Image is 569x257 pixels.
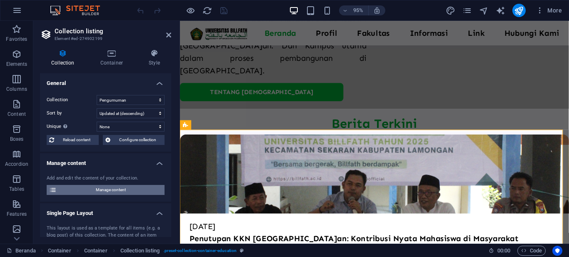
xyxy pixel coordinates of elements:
[185,5,195,15] button: Click here to leave preview mode and continue editing
[7,111,26,117] p: Content
[6,61,27,67] p: Elements
[48,5,110,15] img: Editor Logo
[202,6,212,15] i: Reload page
[47,122,97,132] label: Unique
[163,246,237,256] span: . preset-collection-container-education
[47,108,97,118] label: Sort by
[103,135,165,145] button: Configure collection
[84,246,107,256] span: Click to select. Double-click to edit
[5,161,28,167] p: Accordion
[7,211,27,217] p: Features
[59,185,162,195] span: Manage content
[137,49,171,67] h4: Style
[462,6,472,15] i: Pages (Ctrl+Alt+S)
[47,135,99,145] button: Reload content
[497,246,510,256] span: 00 00
[47,225,165,252] div: This layout is used as a template for all items (e.g. a blog post) of this collection. The conten...
[552,246,562,256] button: Usercentrics
[6,36,27,42] p: Favorites
[446,6,455,15] i: Design (Ctrl+Alt+Y)
[496,6,505,15] i: AI Writer
[55,27,171,35] h2: Collection listing
[40,49,89,67] h4: Collection
[40,73,171,88] h4: General
[339,5,369,15] button: 95%
[48,246,71,256] span: Click to select. Double-click to edit
[479,5,489,15] button: navigator
[496,5,506,15] button: text_generator
[512,4,526,17] button: publish
[532,4,565,17] button: More
[47,175,165,182] div: Add and edit the content of your collection.
[7,246,36,256] a: Click to cancel selection. Double-click to open Pages
[240,248,244,253] i: This element is a customizable preset
[446,5,456,15] button: design
[373,7,381,14] i: On resize automatically adjust zoom level to fit chosen device.
[40,153,171,168] h4: Manage content
[517,246,546,256] button: Code
[10,136,24,142] p: Boxes
[55,35,155,42] h3: Element #ed-274902199
[120,246,160,256] span: Click to select. Double-click to edit
[521,246,542,256] span: Code
[57,135,96,145] span: Reload content
[6,86,27,92] p: Columns
[9,186,24,192] p: Tables
[503,247,504,254] span: :
[47,185,165,195] button: Manage content
[489,246,511,256] h6: Session time
[113,135,162,145] span: Configure collection
[202,5,212,15] button: reload
[352,5,365,15] h6: 95%
[462,5,472,15] button: pages
[514,6,524,15] i: Publish
[48,246,244,256] nav: breadcrumb
[89,49,137,67] h4: Container
[47,95,97,105] label: Collection
[536,6,562,15] span: More
[479,6,489,15] i: Navigator
[40,203,171,218] h4: Single Page Layout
